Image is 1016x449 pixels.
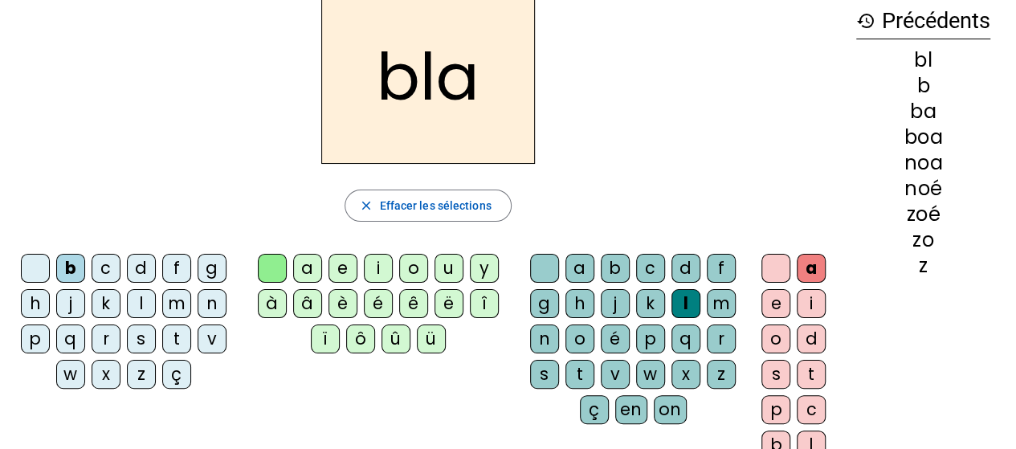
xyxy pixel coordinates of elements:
[636,254,665,283] div: c
[346,325,375,353] div: ô
[470,254,499,283] div: y
[530,360,559,389] div: s
[21,289,50,318] div: h
[565,360,594,389] div: t
[293,289,322,318] div: â
[435,254,463,283] div: u
[601,254,630,283] div: b
[797,325,826,353] div: d
[92,325,120,353] div: r
[856,102,990,121] div: ba
[364,289,393,318] div: é
[707,360,736,389] div: z
[399,289,428,318] div: ê
[311,325,340,353] div: ï
[328,289,357,318] div: è
[636,325,665,353] div: p
[761,289,790,318] div: e
[580,395,609,424] div: ç
[797,289,826,318] div: i
[671,360,700,389] div: x
[328,254,357,283] div: e
[198,289,226,318] div: n
[470,289,499,318] div: î
[92,289,120,318] div: k
[345,190,511,222] button: Effacer les sélections
[856,11,875,31] mat-icon: history
[198,325,226,353] div: v
[530,325,559,353] div: n
[293,254,322,283] div: a
[636,360,665,389] div: w
[162,289,191,318] div: m
[399,254,428,283] div: o
[162,325,191,353] div: t
[379,196,491,215] span: Effacer les sélections
[615,395,647,424] div: en
[127,254,156,283] div: d
[56,325,85,353] div: q
[382,325,410,353] div: û
[761,360,790,389] div: s
[417,325,446,353] div: ü
[636,289,665,318] div: k
[21,325,50,353] div: p
[530,289,559,318] div: g
[671,254,700,283] div: d
[671,289,700,318] div: l
[601,289,630,318] div: j
[707,289,736,318] div: m
[601,325,630,353] div: é
[856,231,990,250] div: zo
[162,254,191,283] div: f
[198,254,226,283] div: g
[127,289,156,318] div: l
[797,254,826,283] div: a
[565,289,594,318] div: h
[56,254,85,283] div: b
[654,395,687,424] div: on
[797,395,826,424] div: c
[364,254,393,283] div: i
[671,325,700,353] div: q
[856,76,990,96] div: b
[601,360,630,389] div: v
[856,153,990,173] div: noa
[565,325,594,353] div: o
[56,360,85,389] div: w
[258,289,287,318] div: à
[92,360,120,389] div: x
[127,325,156,353] div: s
[565,254,594,283] div: a
[707,325,736,353] div: r
[435,289,463,318] div: ë
[358,198,373,213] mat-icon: close
[856,128,990,147] div: boa
[92,254,120,283] div: c
[162,360,191,389] div: ç
[856,256,990,276] div: z
[797,360,826,389] div: t
[856,205,990,224] div: zoé
[856,179,990,198] div: noé
[761,325,790,353] div: o
[856,51,990,70] div: bl
[127,360,156,389] div: z
[707,254,736,283] div: f
[761,395,790,424] div: p
[56,289,85,318] div: j
[856,3,990,39] h3: Précédents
